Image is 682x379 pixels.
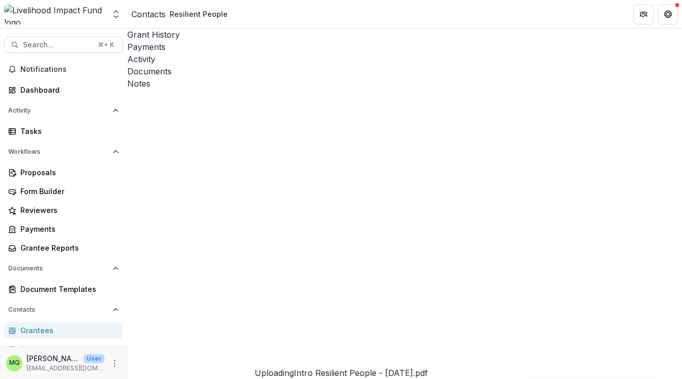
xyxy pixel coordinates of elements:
[633,4,653,24] button: Partners
[20,344,115,355] div: Constituents
[20,186,115,197] div: Form Builder
[4,281,123,297] a: Document Templates
[20,284,115,294] div: Document Templates
[8,306,108,313] span: Contacts
[4,102,123,119] button: Open Activity
[4,322,123,339] a: Grantees
[8,148,108,155] span: Workflows
[4,260,123,277] button: Open Documents
[26,353,79,364] p: [PERSON_NAME]
[20,126,115,137] div: Tasks
[8,107,108,114] span: Activity
[26,364,104,373] p: [EMAIL_ADDRESS][DOMAIN_NAME]
[4,221,123,237] a: Payments
[9,360,20,366] div: Maica Quitain
[4,37,123,53] button: Search...
[109,4,123,24] button: Open entity switcher
[20,85,115,95] div: Dashboard
[131,7,232,21] nav: breadcrumb
[658,4,678,24] button: Get Help
[23,41,92,49] span: Search...
[8,265,108,272] span: Documents
[96,39,116,50] div: ⌘ + K
[20,65,119,74] span: Notifications
[4,202,123,219] a: Reviewers
[127,41,682,53] a: Payments
[20,167,115,178] div: Proposals
[4,183,123,200] a: Form Builder
[4,239,123,256] a: Grantee Reports
[127,65,682,77] a: Documents
[4,123,123,140] a: Tasks
[4,164,123,181] a: Proposals
[127,77,682,90] a: Notes
[4,302,123,318] button: Open Contacts
[127,29,682,41] a: Grant History
[108,357,121,369] button: More
[4,144,123,160] button: Open Workflows
[4,61,123,77] button: Notifications
[127,53,682,65] a: Activity
[20,242,115,253] div: Grantee Reports
[20,224,115,234] div: Payments
[84,354,104,363] p: User
[4,341,123,358] a: Constituents
[170,9,228,19] div: Resilient People
[4,82,123,98] a: Dashboard
[20,205,115,215] div: Reviewers
[131,8,166,20] a: Contacts
[20,325,115,336] div: Grantees
[4,4,105,24] img: Livelihood Impact Fund logo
